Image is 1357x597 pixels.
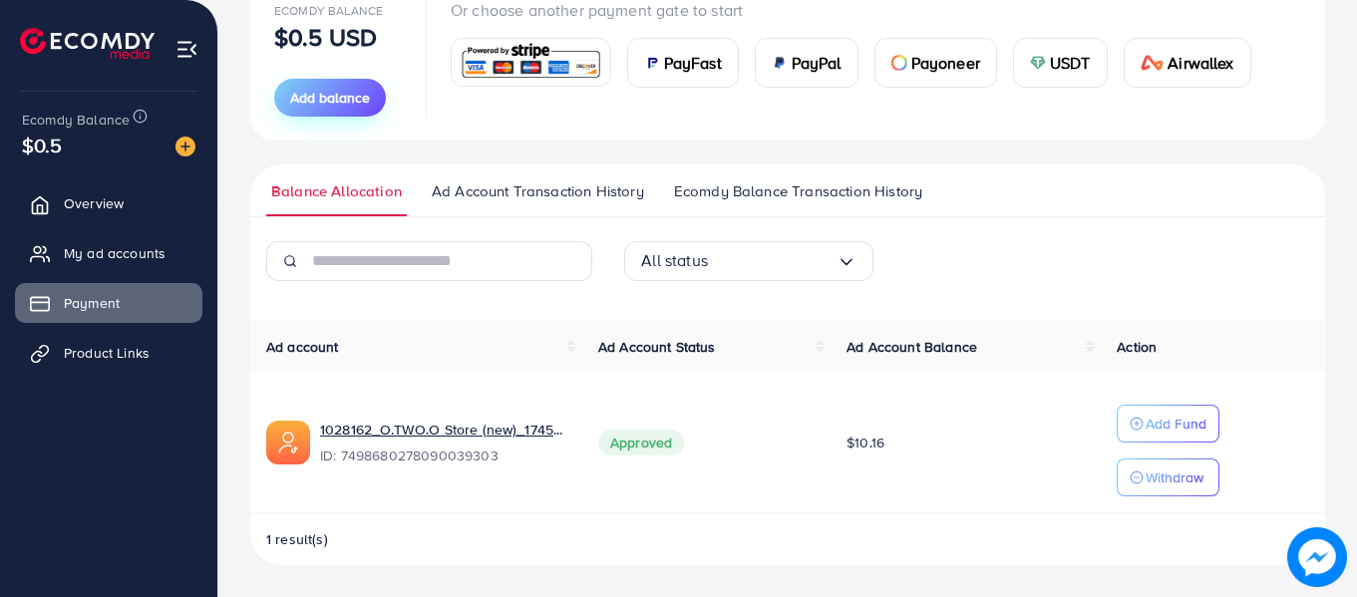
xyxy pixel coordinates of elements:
[911,51,980,75] span: Payoneer
[451,38,611,87] a: card
[1124,38,1251,88] a: cardAirwallex
[755,38,858,88] a: cardPayPal
[891,55,907,71] img: card
[15,183,202,223] a: Overview
[1146,465,1203,489] p: Withdraw
[1141,55,1165,71] img: card
[1013,38,1108,88] a: cardUSDT
[1146,412,1206,436] p: Add Fund
[271,180,402,202] span: Balance Allocation
[1117,458,1219,496] button: Withdraw
[1030,55,1046,71] img: card
[320,420,566,440] a: 1028162_O.TWO.O Store (new)_1745922898267
[772,55,788,71] img: card
[175,38,198,61] img: menu
[598,337,716,357] span: Ad Account Status
[22,110,130,130] span: Ecomdy Balance
[664,51,722,75] span: PayFast
[708,245,837,276] input: Search for option
[22,131,63,159] span: $0.5
[874,38,997,88] a: cardPayoneer
[175,137,195,156] img: image
[266,421,310,464] img: ic-ads-acc.e4c84228.svg
[627,38,739,88] a: cardPayFast
[64,243,166,263] span: My ad accounts
[1050,51,1091,75] span: USDT
[64,343,150,363] span: Product Links
[15,283,202,323] a: Payment
[1117,337,1157,357] span: Action
[432,180,644,202] span: Ad Account Transaction History
[847,433,884,452] span: $10.16
[320,446,566,465] span: ID: 7498680278090039303
[274,79,386,117] button: Add balance
[644,55,660,71] img: card
[320,420,566,465] div: <span class='underline'>1028162_O.TWO.O Store (new)_1745922898267</span></br>7498680278090039303
[274,25,377,49] p: $0.5 USD
[1117,405,1219,443] button: Add Fund
[64,193,124,213] span: Overview
[1287,527,1347,587] img: image
[64,293,120,313] span: Payment
[15,233,202,273] a: My ad accounts
[847,337,977,357] span: Ad Account Balance
[458,41,604,84] img: card
[624,241,873,281] div: Search for option
[266,337,339,357] span: Ad account
[1168,51,1233,75] span: Airwallex
[674,180,922,202] span: Ecomdy Balance Transaction History
[20,28,155,59] img: logo
[792,51,842,75] span: PayPal
[290,88,370,108] span: Add balance
[274,2,383,19] span: Ecomdy Balance
[266,529,328,549] span: 1 result(s)
[641,245,708,276] span: All status
[598,430,684,455] span: Approved
[15,333,202,373] a: Product Links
